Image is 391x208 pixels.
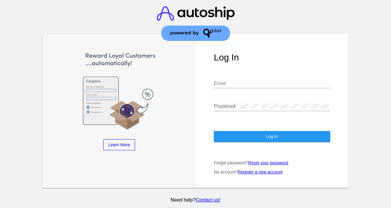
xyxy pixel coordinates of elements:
[108,142,130,147] span: Learn More
[214,160,330,165] p: Forgot password?
[266,134,278,139] span: Log In
[248,160,288,165] a: Reset your password
[214,81,330,86] input: Email
[238,170,283,174] a: Register a new account
[61,52,177,130] img: Apply Coupons Automatically to Scheduled Orders with QPilot
[214,52,330,63] h1: Log In
[41,197,350,203] p: Need help?
[103,139,135,150] a: Learn More
[214,170,330,174] p: No account?
[214,131,330,142] button: Log In
[195,197,220,203] a: Contact us!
